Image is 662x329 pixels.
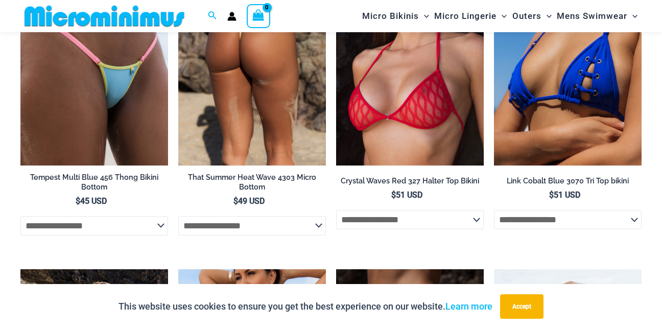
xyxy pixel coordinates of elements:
[208,10,217,22] a: Search icon link
[233,196,265,206] bdi: 49 USD
[20,173,168,192] h2: Tempest Multi Blue 456 Thong Bikini Bottom
[391,190,396,200] span: $
[247,4,270,28] a: View Shopping Cart, empty
[362,3,419,29] span: Micro Bikinis
[360,3,432,29] a: Micro BikinisMenu ToggleMenu Toggle
[557,3,627,29] span: Mens Swimwear
[391,190,422,200] bdi: 51 USD
[445,301,492,312] a: Learn more
[119,299,492,314] p: This website uses cookies to ensure you get the best experience on our website.
[178,173,326,196] a: That Summer Heat Wave 4303 Micro Bottom
[497,3,507,29] span: Menu Toggle
[76,196,107,206] bdi: 45 USD
[494,176,642,186] h2: Link Cobalt Blue 3070 Tri Top bikini
[432,3,509,29] a: Micro LingerieMenu ToggleMenu Toggle
[76,196,80,206] span: $
[178,173,326,192] h2: That Summer Heat Wave 4303 Micro Bottom
[20,5,188,28] img: MM SHOP LOGO FLAT
[549,190,580,200] bdi: 51 USD
[541,3,552,29] span: Menu Toggle
[510,3,554,29] a: OutersMenu ToggleMenu Toggle
[549,190,554,200] span: $
[336,176,484,186] h2: Crystal Waves Red 327 Halter Top Bikini
[434,3,497,29] span: Micro Lingerie
[227,12,237,21] a: Account icon link
[500,294,543,319] button: Accept
[512,3,541,29] span: Outers
[358,2,642,31] nav: Site Navigation
[336,176,484,190] a: Crystal Waves Red 327 Halter Top Bikini
[627,3,637,29] span: Menu Toggle
[494,176,642,190] a: Link Cobalt Blue 3070 Tri Top bikini
[233,196,238,206] span: $
[419,3,429,29] span: Menu Toggle
[554,3,640,29] a: Mens SwimwearMenu ToggleMenu Toggle
[20,173,168,196] a: Tempest Multi Blue 456 Thong Bikini Bottom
